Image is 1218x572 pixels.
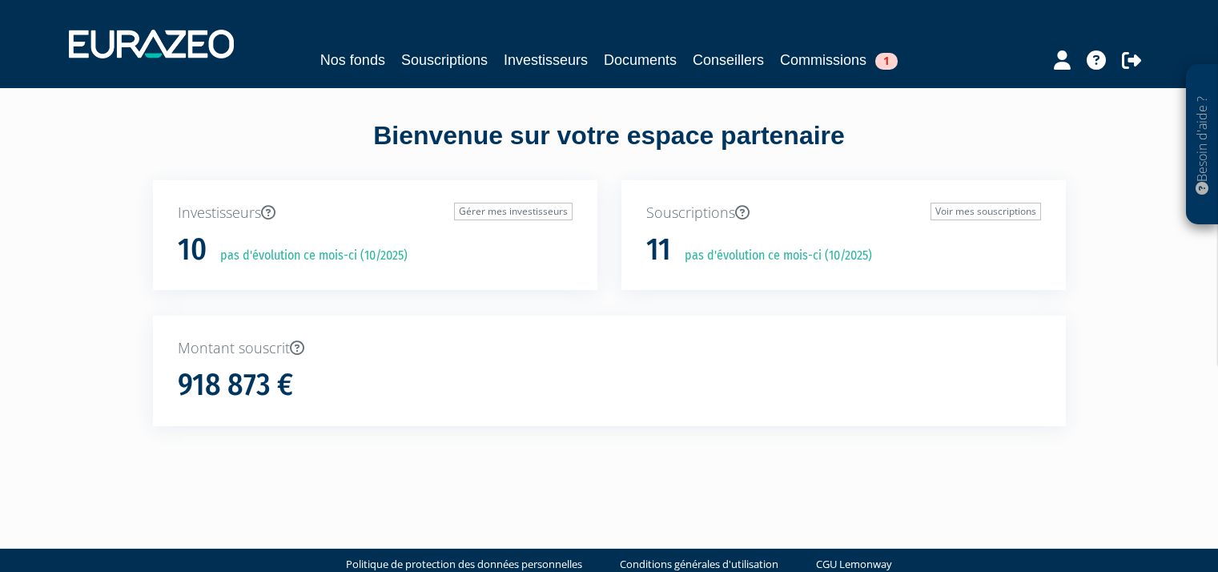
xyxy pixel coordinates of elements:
[646,203,1041,224] p: Souscriptions
[620,557,778,572] a: Conditions générales d'utilisation
[178,369,293,402] h1: 918 873 €
[178,233,207,267] h1: 10
[931,203,1041,220] a: Voir mes souscriptions
[780,49,898,71] a: Commissions1
[209,247,408,265] p: pas d'évolution ce mois-ci (10/2025)
[401,49,488,71] a: Souscriptions
[178,338,1041,359] p: Montant souscrit
[141,118,1078,180] div: Bienvenue sur votre espace partenaire
[646,233,671,267] h1: 11
[673,247,872,265] p: pas d'évolution ce mois-ci (10/2025)
[320,49,385,71] a: Nos fonds
[693,49,764,71] a: Conseillers
[816,557,892,572] a: CGU Lemonway
[454,203,573,220] a: Gérer mes investisseurs
[69,30,234,58] img: 1732889491-logotype_eurazeo_blanc_rvb.png
[1193,73,1212,217] p: Besoin d'aide ?
[875,53,898,70] span: 1
[504,49,588,71] a: Investisseurs
[604,49,677,71] a: Documents
[346,557,582,572] a: Politique de protection des données personnelles
[178,203,573,224] p: Investisseurs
